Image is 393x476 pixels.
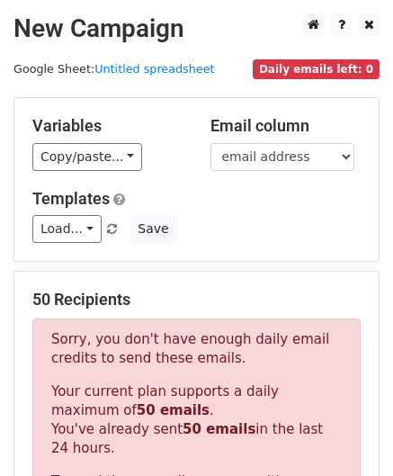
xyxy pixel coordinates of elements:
p: Your current plan supports a daily maximum of . You've already sent in the last 24 hours. [51,382,342,458]
h5: Email column [210,116,362,136]
strong: 50 emails [137,402,210,418]
h2: New Campaign [13,13,380,44]
a: Daily emails left: 0 [253,62,380,76]
small: Google Sheet: [13,62,215,76]
a: Untitled spreadsheet [94,62,214,76]
span: Daily emails left: 0 [253,59,380,79]
h5: 50 Recipients [32,290,361,310]
button: Save [130,215,176,243]
a: Copy/paste... [32,143,142,171]
h5: Variables [32,116,183,136]
a: Load... [32,215,102,243]
p: Sorry, you don't have enough daily email credits to send these emails. [51,330,342,368]
a: Templates [32,189,110,208]
strong: 50 emails [183,421,255,437]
